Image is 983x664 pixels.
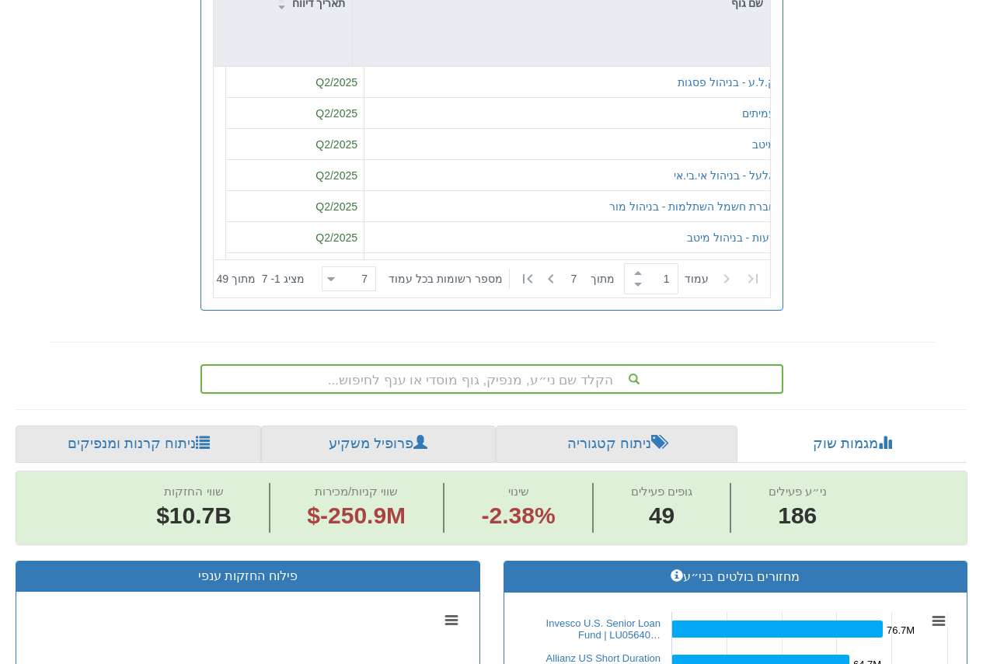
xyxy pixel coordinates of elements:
[28,569,468,583] h3: פילוח החזקות ענפי
[742,106,776,121] button: עמיתים
[232,199,357,214] div: Q2/2025
[156,502,232,528] span: $10.7B
[315,485,398,498] span: שווי קניות/מכירות
[571,271,591,287] span: 7
[389,271,503,287] span: ‏מספר רשומות בכל עמוד
[508,485,529,498] span: שינוי
[677,75,775,90] button: ק.ל.ע - בניהול פסגות
[737,426,967,463] a: מגמות שוק
[232,75,357,90] div: Q2/2025
[217,262,305,296] div: ‏מציג 1 - 7 ‏ מתוך 49
[16,426,261,463] a: ניתוח קרנות ומנפיקים
[516,569,956,584] h3: מחזורים בולטים בני״ע
[202,366,782,392] div: הקלד שם ני״ע, מנפיק, גוף מוסדי או ענף לחיפוש...
[307,502,406,528] span: $-250.9M
[232,106,357,121] div: Q2/2025
[232,168,357,183] div: Q2/2025
[631,485,692,498] span: גופים פעילים
[261,426,495,463] a: פרופיל משקיע
[164,485,223,498] span: שווי החזקות
[232,137,357,152] div: Q2/2025
[608,199,775,214] button: חברת חשמל השתלמות - בניהול מור
[546,617,661,641] a: Invesco U.S. Senior Loan Fund | LU05640…
[685,271,709,287] span: ‏עמוד
[232,230,357,245] div: Q2/2025
[673,168,775,183] button: אלעל - בניהול אי.בי.אי
[686,230,775,245] button: רעות - בניהול מיטב
[315,262,767,296] div: ‏ מתוך
[769,499,827,533] span: 186
[769,485,827,498] span: ני״ע פעילים
[496,426,737,463] a: ניתוח קטגוריה
[631,499,692,533] span: 49
[752,137,776,152] button: מיטב
[887,624,915,636] tspan: 76.7M
[482,499,556,533] span: -2.38%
